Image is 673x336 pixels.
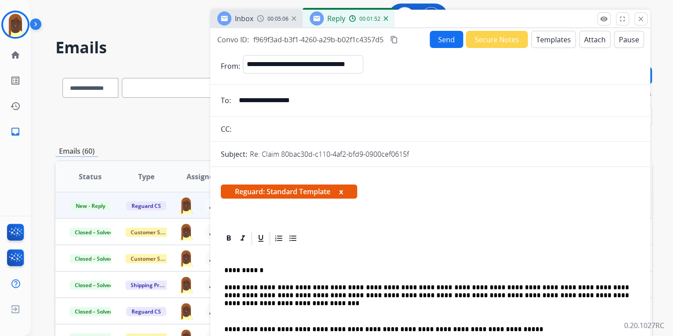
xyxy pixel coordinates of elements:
mat-icon: list_alt [10,75,21,86]
img: avatar [3,12,28,37]
span: Reguard CS [126,201,166,210]
p: Re: Claim 80bac30d-c110-4af2-bfd9-0900cef0615f [250,149,409,159]
div: Underline [254,232,267,245]
div: Italic [236,232,249,245]
h2: Emails [55,39,652,56]
p: Convo ID: [217,34,249,45]
span: 00:05:06 [267,15,289,22]
span: Reguard CS [126,307,166,316]
span: Closed – Solved [69,281,118,290]
span: Reply [327,14,345,23]
span: Reguard: Standard Template [221,185,357,199]
mat-icon: remove_red_eye [600,15,608,23]
mat-icon: close [637,15,645,23]
span: Closed – Solved [69,228,118,237]
span: Inbox [235,14,253,23]
img: agent-avatar [178,196,194,214]
mat-icon: person_remove [208,279,219,290]
span: f969f3ad-b3f1-4260-a29b-b02f1c4357d5 [253,35,384,44]
p: 0.20.1027RC [624,320,664,331]
mat-icon: content_copy [390,36,398,44]
span: 00:01:52 [359,15,380,22]
span: New - Reply [70,201,110,210]
button: Secure Notes [466,31,528,48]
span: Customer Support [125,254,183,263]
mat-icon: history [10,101,21,111]
span: Assignee [187,171,217,182]
mat-icon: person_remove [208,306,219,316]
button: Templates [531,31,576,48]
span: Status [79,171,102,182]
p: To: [221,95,231,106]
mat-icon: person_remove [208,200,219,210]
span: Closed – Solved [69,254,118,263]
button: Send [430,31,463,48]
span: Type [138,171,154,182]
mat-icon: home [10,50,21,60]
span: Shipping Protection [125,281,186,290]
mat-icon: person_remove [208,226,219,237]
div: Ordered List [272,232,285,245]
button: Pause [614,31,644,48]
span: Customer Support [125,228,183,237]
button: x [339,186,343,197]
mat-icon: person_remove [208,253,219,263]
p: From: [221,61,240,71]
img: agent-avatar [178,302,194,320]
img: agent-avatar [178,249,194,267]
p: CC: [221,124,231,134]
button: Attach [579,31,611,48]
img: agent-avatar [178,223,194,240]
p: Emails (60) [55,146,98,157]
mat-icon: fullscreen [618,15,626,23]
span: Closed – Solved [69,307,118,316]
mat-icon: inbox [10,126,21,137]
p: Subject: [221,149,247,159]
div: Bullet List [286,232,300,245]
div: Bold [222,232,235,245]
img: agent-avatar [178,276,194,293]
